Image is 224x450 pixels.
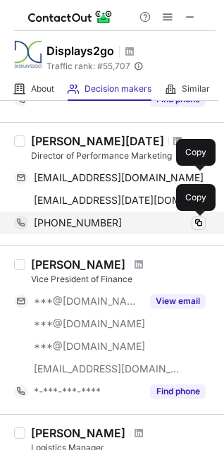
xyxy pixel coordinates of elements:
[34,194,206,207] span: [EMAIL_ADDRESS][DATE][DOMAIN_NAME]
[150,384,206,399] button: Reveal Button
[46,42,114,59] h1: Displays2go
[14,40,42,68] img: c6c9f1bf777b37005b9a6b6fb7fdc40f
[34,317,145,330] span: ***@[DOMAIN_NAME]
[46,61,130,71] span: Traffic rank: # 55,707
[31,150,216,162] div: Director of Performance Marketing
[31,83,54,95] span: About
[34,340,145,353] span: ***@[DOMAIN_NAME]
[34,295,142,308] span: ***@[DOMAIN_NAME]
[31,257,125,272] div: [PERSON_NAME]
[31,273,216,286] div: Vice President of Finance
[31,426,125,440] div: [PERSON_NAME]
[150,294,206,308] button: Reveal Button
[34,171,204,184] span: [EMAIL_ADDRESS][DOMAIN_NAME]
[34,217,122,229] span: [PHONE_NUMBER]
[34,363,180,375] span: [EMAIL_ADDRESS][DOMAIN_NAME]
[182,83,210,95] span: Similar
[28,8,113,25] img: ContactOut v5.3.10
[85,83,151,95] span: Decision makers
[31,134,164,148] div: [PERSON_NAME][DATE]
